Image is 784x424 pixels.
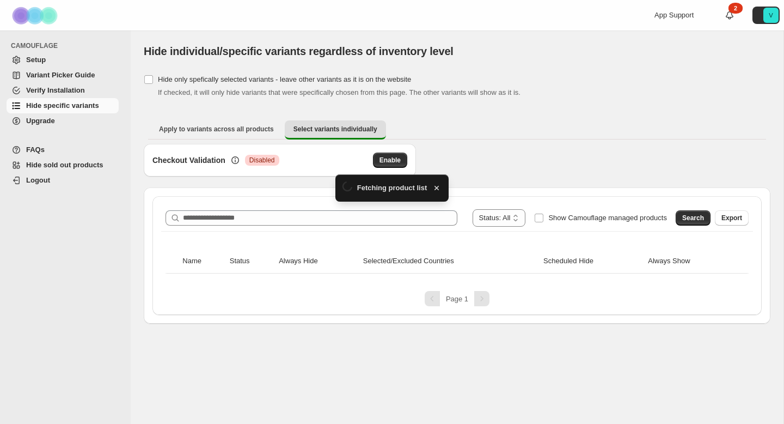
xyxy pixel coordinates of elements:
[26,86,85,94] span: Verify Installation
[226,249,275,274] th: Status
[724,10,735,21] a: 2
[540,249,645,274] th: Scheduled Hide
[26,176,50,184] span: Logout
[26,146,45,154] span: FAQs
[158,75,411,83] span: Hide only spefically selected variants - leave other variants as it is on the website
[7,142,119,158] a: FAQs
[676,210,710,226] button: Search
[249,156,275,165] span: Disabled
[285,120,386,140] button: Select variants individually
[728,3,743,14] div: 2
[715,210,749,226] button: Export
[152,155,225,166] h3: Checkout Validation
[26,56,46,64] span: Setup
[379,156,401,165] span: Enable
[7,158,119,173] a: Hide sold out products
[26,117,55,125] span: Upgrade
[144,45,454,57] span: Hide individual/specific variants regardless of inventory level
[7,52,119,68] a: Setup
[446,295,468,303] span: Page 1
[158,88,520,96] span: If checked, it will only hide variants that were specifically chosen from this page. The other va...
[752,7,780,24] button: Avatar with initials V
[9,1,63,31] img: Camouflage
[645,249,734,274] th: Always Show
[654,11,694,19] span: App Support
[721,214,742,222] span: Export
[763,8,779,23] span: Avatar with initials V
[7,173,119,188] a: Logout
[682,214,704,222] span: Search
[357,183,427,193] span: Fetching product list
[179,249,226,274] th: Name
[26,71,95,79] span: Variant Picker Guide
[360,249,540,274] th: Selected/Excluded Countries
[293,125,377,134] span: Select variants individually
[161,291,753,306] nav: Pagination
[7,113,119,129] a: Upgrade
[7,98,119,113] a: Hide specific variants
[144,144,770,324] div: Select variants individually
[26,101,99,110] span: Hide specific variants
[548,214,667,222] span: Show Camouflage managed products
[373,153,407,168] button: Enable
[275,249,360,274] th: Always Hide
[769,12,773,19] text: V
[159,125,274,134] span: Apply to variants across all products
[26,161,103,169] span: Hide sold out products
[7,68,119,83] a: Variant Picker Guide
[7,83,119,98] a: Verify Installation
[150,120,283,138] button: Apply to variants across all products
[11,41,123,50] span: CAMOUFLAGE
